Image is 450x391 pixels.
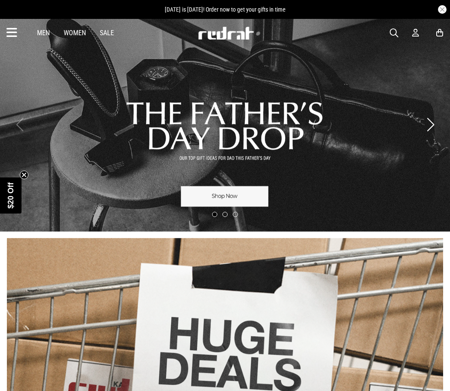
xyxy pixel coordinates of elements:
span: [DATE] is [DATE]! Order now to get your gifts in time [165,6,286,13]
span: $20 Off [6,182,15,208]
a: Women [64,29,86,37]
button: Next slide [425,115,436,134]
button: Close teaser [20,171,28,179]
button: Previous slide [14,115,25,134]
img: Redrat logo [197,27,254,40]
a: Men [37,29,50,37]
a: Sale [100,29,114,37]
